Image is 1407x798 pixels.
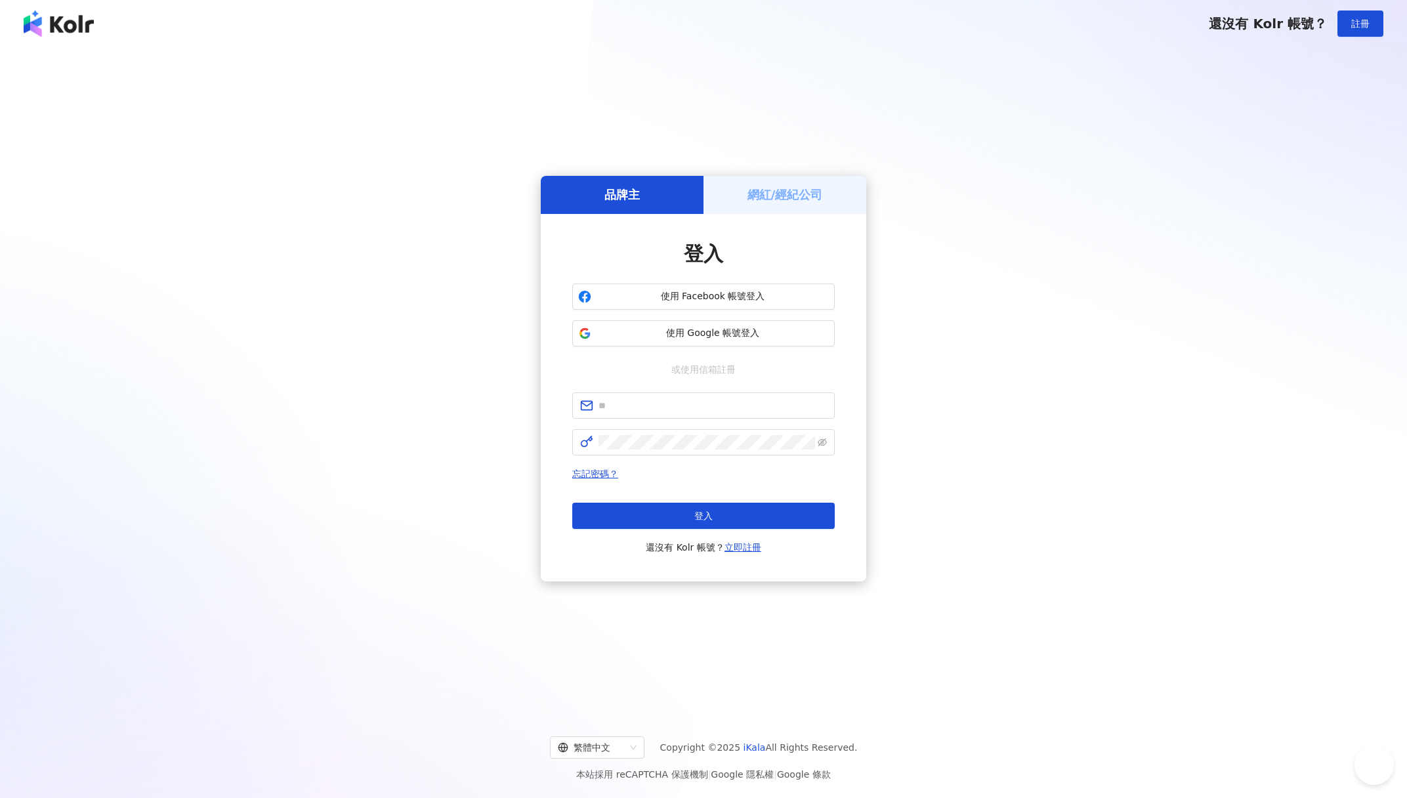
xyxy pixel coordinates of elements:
button: 使用 Facebook 帳號登入 [572,283,835,310]
span: | [774,769,777,780]
span: 或使用信箱註冊 [662,362,745,377]
span: 登入 [694,511,713,521]
h5: 品牌主 [604,186,640,203]
a: 忘記密碼？ [572,469,618,479]
a: Google 條款 [777,769,831,780]
span: Copyright © 2025 All Rights Reserved. [660,740,858,755]
span: 註冊 [1351,18,1370,29]
div: 繁體中文 [558,737,625,758]
img: logo [24,10,94,37]
span: 使用 Facebook 帳號登入 [597,290,829,303]
iframe: Help Scout Beacon - Open [1354,745,1394,785]
span: 本站採用 reCAPTCHA 保護機制 [576,766,830,782]
a: Google 隱私權 [711,769,774,780]
button: 登入 [572,503,835,529]
span: 登入 [684,242,723,265]
a: 立即註冊 [724,542,761,553]
span: 使用 Google 帳號登入 [597,327,829,340]
button: 註冊 [1337,10,1383,37]
span: 還沒有 Kolr 帳號？ [646,539,761,555]
span: 還沒有 Kolr 帳號？ [1209,16,1327,31]
button: 使用 Google 帳號登入 [572,320,835,346]
span: eye-invisible [818,438,827,447]
h5: 網紅/經紀公司 [747,186,823,203]
span: | [708,769,711,780]
a: iKala [744,742,766,753]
